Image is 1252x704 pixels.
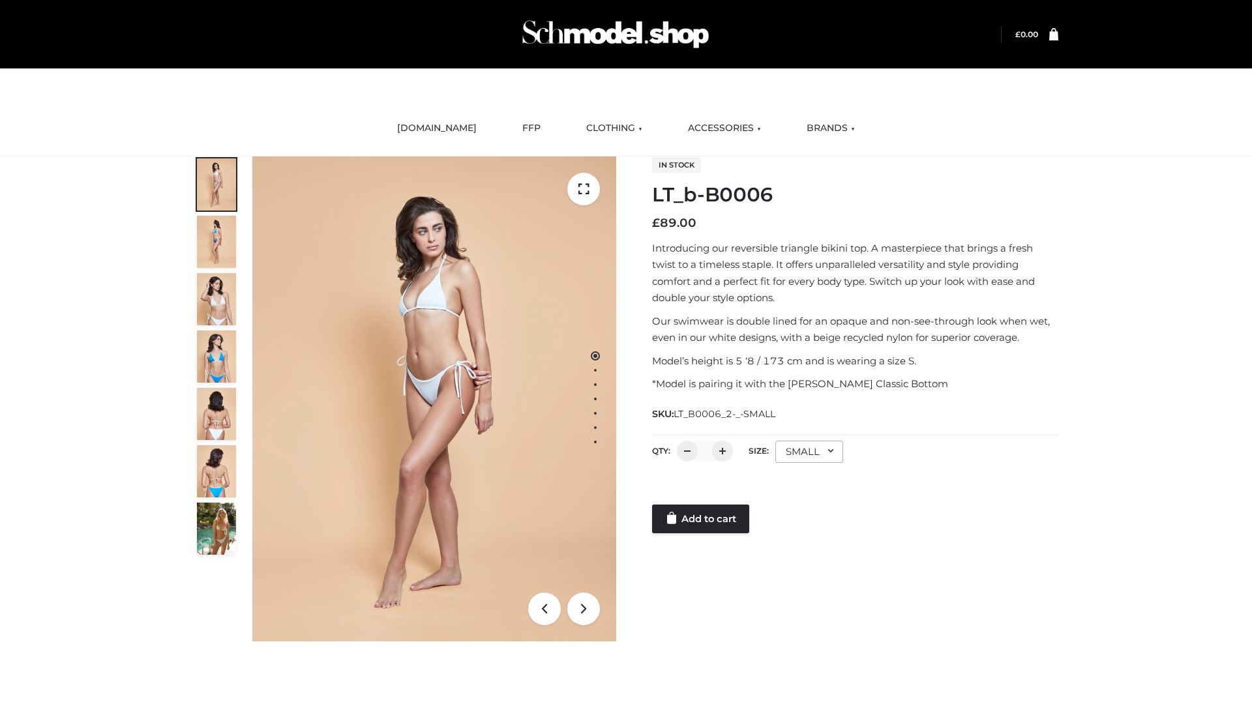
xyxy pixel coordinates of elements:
[652,353,1058,370] p: Model’s height is 5 ‘8 / 173 cm and is wearing a size S.
[678,114,771,143] a: ACCESSORIES
[197,273,236,325] img: ArielClassicBikiniTop_CloudNine_AzureSky_OW114ECO_3-scaled.jpg
[197,503,236,555] img: Arieltop_CloudNine_AzureSky2.jpg
[197,388,236,440] img: ArielClassicBikiniTop_CloudNine_AzureSky_OW114ECO_7-scaled.jpg
[652,505,749,533] a: Add to cart
[1015,29,1021,39] span: £
[576,114,652,143] a: CLOTHING
[652,313,1058,346] p: Our swimwear is double lined for an opaque and non-see-through look when wet, even in our white d...
[652,157,701,173] span: In stock
[387,114,486,143] a: [DOMAIN_NAME]
[252,156,616,641] img: ArielClassicBikiniTop_CloudNine_AzureSky_OW114ECO_1
[652,375,1058,392] p: *Model is pairing it with the [PERSON_NAME] Classic Bottom
[652,240,1058,306] p: Introducing our reversible triangle bikini top. A masterpiece that brings a fresh twist to a time...
[197,330,236,383] img: ArielClassicBikiniTop_CloudNine_AzureSky_OW114ECO_4-scaled.jpg
[518,8,713,60] img: Schmodel Admin 964
[775,441,843,463] div: SMALL
[749,446,769,456] label: Size:
[197,445,236,497] img: ArielClassicBikiniTop_CloudNine_AzureSky_OW114ECO_8-scaled.jpg
[197,158,236,211] img: ArielClassicBikiniTop_CloudNine_AzureSky_OW114ECO_1-scaled.jpg
[652,216,660,230] span: £
[652,183,1058,207] h1: LT_b-B0006
[797,114,865,143] a: BRANDS
[652,446,670,456] label: QTY:
[1015,29,1038,39] a: £0.00
[197,216,236,268] img: ArielClassicBikiniTop_CloudNine_AzureSky_OW114ECO_2-scaled.jpg
[1015,29,1038,39] bdi: 0.00
[513,114,550,143] a: FFP
[652,406,777,422] span: SKU:
[652,216,696,230] bdi: 89.00
[674,408,775,420] span: LT_B0006_2-_-SMALL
